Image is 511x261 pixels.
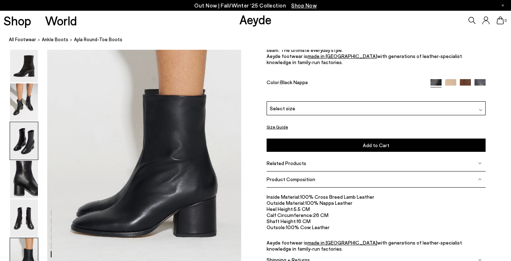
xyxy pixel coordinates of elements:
[267,53,462,65] span: with generations of leather-specialist knowledge in family-run factories.
[479,108,482,112] img: svg%3E
[270,105,295,112] span: Select size
[291,2,317,9] span: Navigate to /collections/new-in
[267,176,315,182] span: Product Composition
[10,199,38,237] img: Ayla Round-Toe Boots - Image 5
[9,36,36,43] a: All Footwear
[267,53,307,59] span: Aeyde footwear is
[363,142,389,148] span: Add to Cart
[267,206,294,212] span: Heel Height:
[10,83,38,121] img: Ayla Round-Toe Boots - Image 2
[267,79,423,87] div: Color:
[267,200,486,206] li: 100% Nappa Leather
[239,12,272,27] a: Aeyde
[267,194,486,200] li: 100% Cross Breed Lamb Leather
[267,139,486,152] button: Add to Cart
[10,122,38,160] img: Ayla Round-Toe Boots - Image 3
[267,122,288,131] button: Size Guide
[267,224,486,230] li: 100% Cow Leather
[307,240,377,246] a: made in [GEOGRAPHIC_DATA]
[74,36,122,43] span: Ayla Round-Toe Boots
[267,212,486,218] li: 26 CM
[42,36,68,43] a: ankle boots
[497,16,504,24] a: 0
[10,45,38,82] img: Ayla Round-Toe Boots - Image 1
[10,161,38,198] img: Ayla Round-Toe Boots - Image 4
[42,37,68,42] span: ankle boots
[267,218,486,224] li: 16 CM
[267,212,313,218] span: Calf Circumference:
[267,200,305,206] span: Outside Material:
[4,14,31,27] a: Shop
[478,178,482,181] img: svg%3E
[267,206,486,212] li: 5.5 CM
[267,218,297,224] span: Shaft Height:
[267,240,486,252] p: Aeyde footwear is with generations of leather-specialist knowledge in family-run factories.
[307,53,377,59] a: made in [GEOGRAPHIC_DATA]
[9,30,511,50] nav: breadcrumb
[45,14,77,27] a: World
[478,161,482,165] img: svg%3E
[267,194,300,200] span: Inside Material:
[194,1,317,10] p: Out Now | Fall/Winter ‘25 Collection
[280,79,308,85] span: Black Nappa
[504,19,507,23] span: 0
[267,224,286,230] span: Outsole:
[267,160,306,166] span: Related Products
